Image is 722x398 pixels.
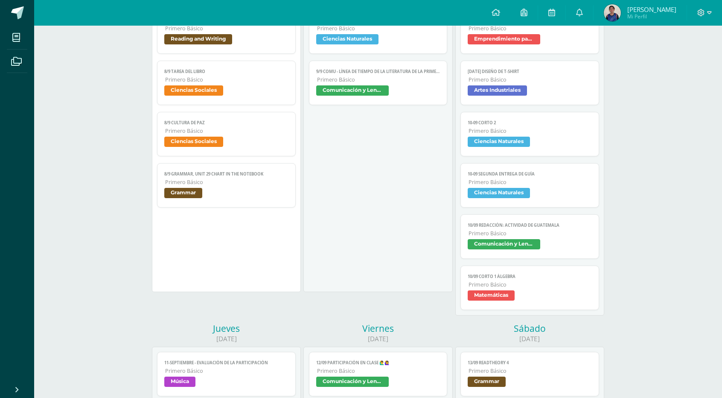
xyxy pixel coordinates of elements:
span: Primero Básico [165,25,288,32]
a: 9/9 COMU - Línea de tiempo de la literatura de la primera mitad del siglo XXPrimero BásicoComunic... [309,61,448,105]
div: Viernes [303,322,452,334]
span: Primero Básico [469,367,592,375]
a: 10/09 Corto 1 ÁlgebraPrimero BásicoMatemáticas [460,266,599,310]
a: 10-09 SEGUNDA ENTREGA DE GUÍAPrimero BásicoCiencias Naturales [460,163,599,208]
a: 8/9 Grammar, Unit 29 chart in the notebookPrimero BásicoGrammar [157,163,296,208]
span: 12/09 Participación en clase 🙋‍♂️🙋‍♀️ [316,360,440,366]
div: [DATE] [152,334,301,343]
a: 10/9 Responder página 127 y 128Primero BásicoEmprendimiento para la productividad [460,9,599,54]
div: Sábado [455,322,604,334]
span: Primero Básico [469,25,592,32]
span: 10/09 Corto 1 Álgebra [468,274,592,279]
a: [DATE] Diseño de T-shirtPrimero BásicoArtes Industriales [460,61,599,105]
span: 10-09 CORTO 2 [468,120,592,126]
span: 8/9 Grammar, Unit 29 chart in the notebook [164,171,288,177]
span: Primero Básico [165,179,288,186]
span: 13/09 ReadTheory 4 [468,360,592,366]
span: Ciencias Sociales [164,137,223,147]
a: 8/9 Cultura de PazPrimero BásicoCiencias Sociales [157,112,296,156]
span: 9/9 COMU - Línea de tiempo de la literatura de la primera mitad del siglo XX [316,69,440,74]
span: Matemáticas [468,290,515,301]
img: de6150c211cbc1f257cf4b5405fdced8.png [604,4,621,21]
span: 10/09 REDACCIÓN: Actividad de Guatemala [468,222,592,228]
span: Mi Perfil [627,13,676,20]
span: Ciencias Naturales [468,137,530,147]
span: Artes Industriales [468,85,527,96]
span: 10-09 SEGUNDA ENTREGA DE GUÍA [468,171,592,177]
span: Comunicación y Lenguaje [468,239,540,249]
span: Comunicación y Lenguaje [316,85,389,96]
span: Primero Básico [165,76,288,83]
span: [PERSON_NAME] [627,5,676,14]
a: 10-09 CORTO 2Primero BásicoCiencias Naturales [460,112,599,156]
a: 10/09 REDACCIÓN: Actividad de GuatemalaPrimero BásicoComunicación y Lenguaje [460,214,599,259]
span: Ciencias Sociales [164,85,223,96]
span: Grammar [164,188,202,198]
div: [DATE] [303,334,452,343]
span: Primero Básico [469,281,592,288]
div: [DATE] [455,334,604,343]
span: Primero Básico [165,127,288,135]
span: Ciencias Naturales [316,34,378,44]
span: [DATE] Diseño de T-shirt [468,69,592,74]
span: Emprendimiento para la productividad [468,34,540,44]
a: 12/09 Participación en clase 🙋‍♂️🙋‍♀️Primero BásicoComunicación y Lenguaje [309,352,448,396]
span: Música [164,377,195,387]
span: Ciencias Naturales [468,188,530,198]
div: Jueves [152,322,301,334]
span: Primero Básico [317,367,440,375]
a: 8/9 The Cemetery of Forgotten books reading in TEAMSPrimero BásicoReading and Writing [157,9,296,54]
span: Grammar [468,377,506,387]
span: Primero Básico [317,76,440,83]
span: 11-septiembre - Evaluación de la participación [164,360,288,366]
span: Primero Básico [469,127,592,135]
span: 8/9 Tarea del libro [164,69,288,74]
span: Primero Básico [469,76,592,83]
span: 8/9 Cultura de Paz [164,120,288,126]
span: Primero Básico [317,25,440,32]
a: 09/09 Página 185Primero BásicoCiencias Naturales [309,9,448,54]
a: 13/09 ReadTheory 4Primero BásicoGrammar [460,352,599,396]
a: 11-septiembre - Evaluación de la participaciónPrimero BásicoMúsica [157,352,296,396]
span: Primero Básico [469,230,592,237]
span: Reading and Writing [164,34,232,44]
a: 8/9 Tarea del libroPrimero BásicoCiencias Sociales [157,61,296,105]
span: Comunicación y Lenguaje [316,377,389,387]
span: Primero Básico [165,367,288,375]
span: Primero Básico [469,179,592,186]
